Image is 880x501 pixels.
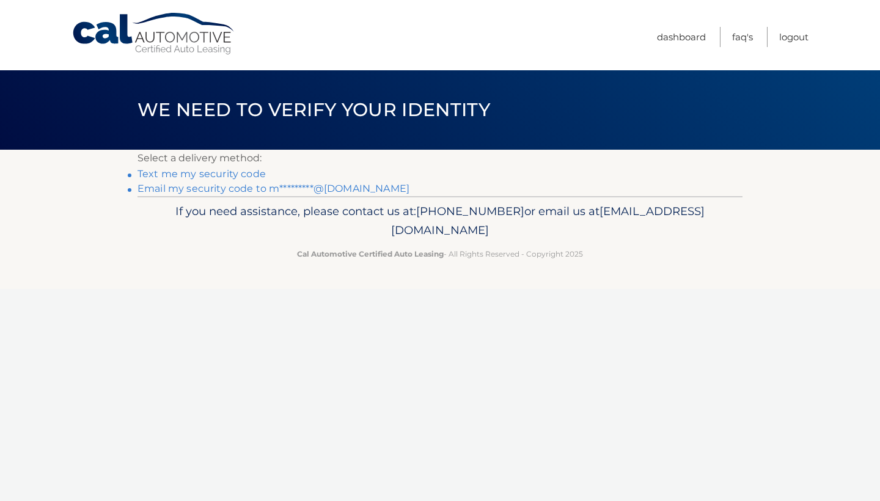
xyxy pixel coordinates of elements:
p: - All Rights Reserved - Copyright 2025 [145,247,735,260]
a: Dashboard [657,27,706,47]
span: [PHONE_NUMBER] [416,204,524,218]
span: We need to verify your identity [137,98,490,121]
a: Text me my security code [137,168,266,180]
p: Select a delivery method: [137,150,743,167]
a: Cal Automotive [71,12,237,56]
a: FAQ's [732,27,753,47]
a: Logout [779,27,809,47]
strong: Cal Automotive Certified Auto Leasing [297,249,444,258]
a: Email my security code to m*********@[DOMAIN_NAME] [137,183,409,194]
p: If you need assistance, please contact us at: or email us at [145,202,735,241]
